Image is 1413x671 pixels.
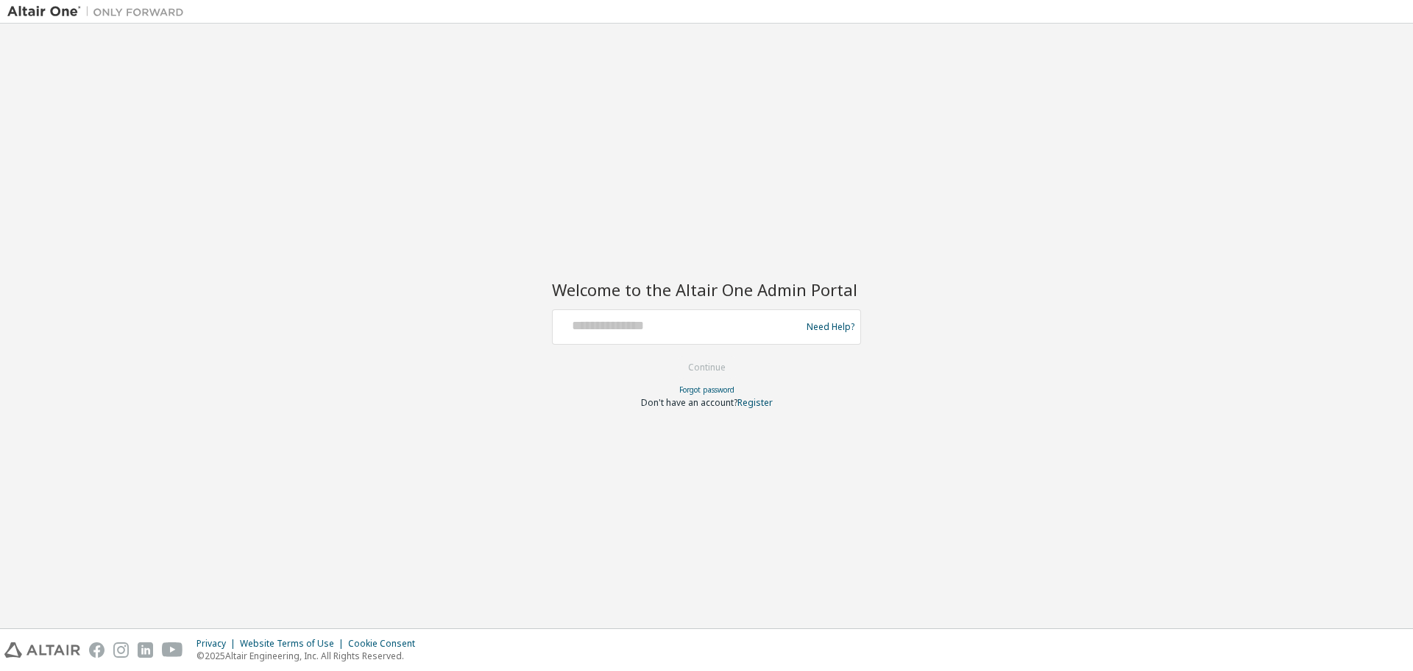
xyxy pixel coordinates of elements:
p: © 2025 Altair Engineering, Inc. All Rights Reserved. [196,650,424,662]
a: Need Help? [807,326,854,327]
div: Privacy [196,638,240,650]
img: Altair One [7,4,191,19]
div: Website Terms of Use [240,638,348,650]
span: Don't have an account? [641,396,737,409]
a: Forgot password [679,384,734,395]
h2: Welcome to the Altair One Admin Portal [552,279,861,300]
img: instagram.svg [113,642,129,658]
div: Cookie Consent [348,638,424,650]
img: facebook.svg [89,642,105,658]
img: linkedin.svg [138,642,153,658]
a: Register [737,396,773,409]
img: youtube.svg [162,642,183,658]
img: altair_logo.svg [4,642,80,658]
